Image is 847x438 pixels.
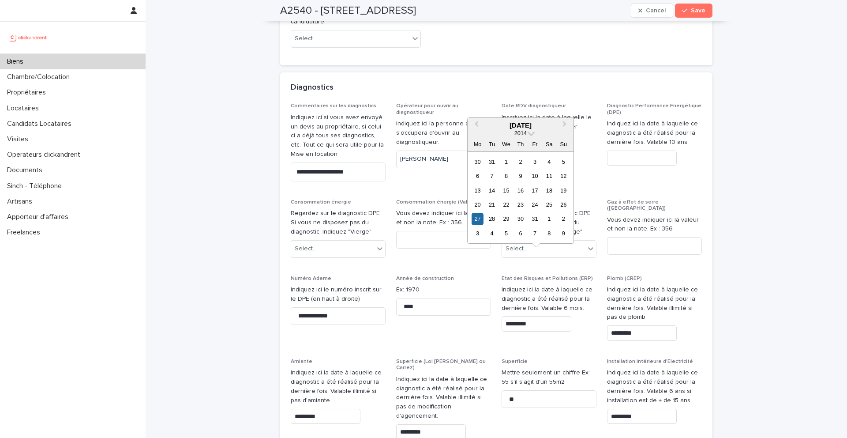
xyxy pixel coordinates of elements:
[529,199,541,211] div: Choose Friday, 24 January 2014
[4,228,47,237] p: Freelances
[502,368,596,387] p: Mettre seulement un chiffre Ex: 55 s'il s'agit d'un 55m2
[396,276,454,281] span: Année de construction
[543,213,555,225] div: Choose Saturday, 1 February 2014
[291,200,351,205] span: Consommation énergie
[472,170,483,182] div: Choose Monday, 6 January 2014
[502,285,596,313] p: Indiquez ici la date à laquelle ce diagnostic a été réalisé pour la dernière fois. Valable 6 mois.
[486,170,498,182] div: Choose Tuesday, 7 January 2014
[486,185,498,196] div: Choose Tuesday, 14 January 2014
[500,156,512,168] div: Choose Wednesday, 1 January 2014
[4,88,53,97] p: Propriétaires
[607,276,642,281] span: Plomb (CREP)
[543,227,555,239] div: Choose Saturday, 8 February 2014
[543,138,555,150] div: Sa
[514,170,526,182] div: Choose Thursday, 9 January 2014
[502,276,593,281] span: Etat des Risques et Pollutions (ERP)
[4,182,69,190] p: Sinch - Téléphone
[502,103,566,109] span: Date RDV diagnostiqueur
[514,227,526,239] div: Choose Thursday, 6 February 2014
[558,213,570,225] div: Choose Sunday, 2 February 2014
[607,103,701,115] span: Diagnostic Performance Energétique (DPE)
[607,359,693,364] span: Installation intérieure d'Electricité
[500,185,512,196] div: Choose Wednesday, 15 January 2014
[472,138,483,150] div: Mo
[607,200,666,211] span: Gaz à effet de serre ([GEOGRAPHIC_DATA])
[607,215,702,234] p: Vous devez indiquer ici la valeur et non la note. Ex : 356
[396,200,477,205] span: Consommation énergie (Valeur)
[4,104,46,113] p: Locataires
[607,119,702,147] p: Indiquez ici la date à laquelle ce diagnostic a été réalisé pour la dernière fois. Valable 10 ans
[468,121,573,129] div: [DATE]
[529,213,541,225] div: Choose Friday, 31 January 2014
[529,227,541,239] div: Choose Friday, 7 February 2014
[468,119,483,133] button: Previous Month
[486,138,498,150] div: Tu
[529,170,541,182] div: Choose Friday, 10 January 2014
[631,4,673,18] button: Cancel
[291,368,386,405] p: Indiquez ici la date à laquelle ce diagnostic a été réalisé pour la dernière fois. Valable illimi...
[543,185,555,196] div: Choose Saturday, 18 January 2014
[4,166,49,174] p: Documents
[396,209,491,227] p: Vous devez indiquer ici la valeur et non la note. Ex : 356
[607,368,702,405] p: Indiquez ici la date à laquelle ce diagnostic a été réalisé pour la dernière fois. Valable 6 ans ...
[472,185,483,196] div: Choose Monday, 13 January 2014
[558,138,570,150] div: Su
[500,199,512,211] div: Choose Wednesday, 22 January 2014
[691,8,705,14] span: Save
[558,170,570,182] div: Choose Sunday, 12 January 2014
[4,213,75,221] p: Apporteur d'affaires
[500,213,512,225] div: Choose Wednesday, 29 January 2014
[514,138,526,150] div: Th
[396,285,491,295] p: Ex: 1970
[291,276,331,281] span: Numéro Ademe
[486,199,498,211] div: Choose Tuesday, 21 January 2014
[514,185,526,196] div: Choose Thursday, 16 January 2014
[280,4,416,17] h2: A2540 - [STREET_ADDRESS]
[500,138,512,150] div: We
[514,156,526,168] div: Choose Thursday, 2 January 2014
[291,103,376,109] span: Commentaires sur les diagnostics
[472,213,483,225] div: Choose Monday, 27 January 2014
[400,155,448,164] span: [PERSON_NAME]
[675,4,712,18] button: Save
[558,119,573,133] button: Next Month
[4,135,35,143] p: Visites
[502,113,596,132] p: Inscrivez ici la date à laquelle le diagnostiqueur doit passer
[514,130,527,136] span: 2014
[486,156,498,168] div: Choose Tuesday, 31 December 2013
[470,155,570,241] div: month 2014-01
[472,156,483,168] div: Choose Monday, 30 December 2013
[543,199,555,211] div: Choose Saturday, 25 January 2014
[558,156,570,168] div: Choose Sunday, 5 January 2014
[500,227,512,239] div: Choose Wednesday, 5 February 2014
[396,359,486,370] span: Superficie (Loi [PERSON_NAME] ou Carrez)
[529,185,541,196] div: Choose Friday, 17 January 2014
[4,57,30,66] p: Biens
[486,213,498,225] div: Choose Tuesday, 28 January 2014
[295,34,317,43] div: Select...
[4,151,87,159] p: Operateurs clickandrent
[291,113,386,159] p: Indiquez ici si vous avez envoyé un devis au propriétaire, si celui-ci a déjà tous ses diagnostic...
[396,375,491,421] p: Indiquez ici la date à laquelle ce diagnostic a été réalisé pour la dernière fois. Valable illimi...
[558,227,570,239] div: Choose Sunday, 9 February 2014
[396,103,458,115] span: Opérateur pour ouvrir au diagnostiqueur
[502,359,528,364] span: Superficie
[514,199,526,211] div: Choose Thursday, 23 January 2014
[529,156,541,168] div: Choose Friday, 3 January 2014
[291,359,312,364] span: Amiante
[486,227,498,239] div: Choose Tuesday, 4 February 2014
[291,209,386,236] p: Regardez sur le diagnostic DPE Si vous ne disposez pas du diagnostic, indiquez "Vierge"
[558,185,570,196] div: Choose Sunday, 19 January 2014
[4,73,77,81] p: Chambre/Colocation
[529,138,541,150] div: Fr
[291,83,334,93] h2: Diagnostics
[295,244,317,253] div: Select...
[607,285,702,322] p: Indiquez ici la date à laquelle ce diagnostic a été réalisé pour la dernière fois. Valable illimi...
[291,285,386,304] p: Indiquez ici le numéro inscrit sur le DPE (en haut à droite)
[472,199,483,211] div: Choose Monday, 20 January 2014
[4,120,79,128] p: Candidats Locataires
[7,29,50,46] img: UCB0brd3T0yccxBKYDjQ
[4,197,39,206] p: Artisans
[396,119,491,147] p: Indiquez ici la personne qui s'occupera d'ouvrir au diagnostiqueur.
[500,170,512,182] div: Choose Wednesday, 8 January 2014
